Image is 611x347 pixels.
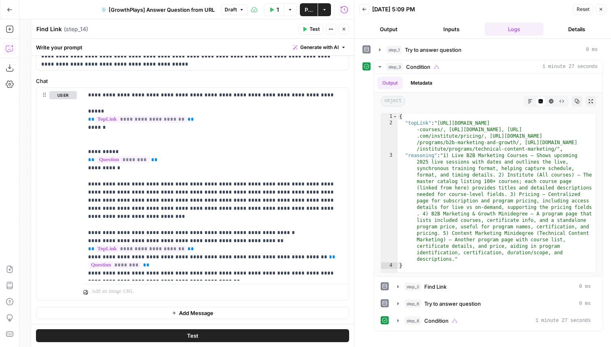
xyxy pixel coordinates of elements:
span: Reset [577,6,590,13]
button: 0 ms [374,43,603,56]
button: Publish [300,3,318,16]
span: Find Link [424,283,447,291]
div: 1 minute 27 seconds [374,74,603,331]
div: 1 [381,113,398,120]
label: Chat [36,77,349,85]
span: Try to answer question [424,300,481,308]
button: Reset [573,4,593,15]
div: 4 [381,262,398,269]
span: step_8 [405,317,421,325]
div: 2 [381,120,398,152]
span: Add Message [179,309,213,317]
button: Draft [221,4,248,15]
span: Toggle code folding, rows 1 through 4 [393,113,397,120]
span: Draft [225,6,237,13]
span: Condition [424,317,449,325]
span: 1 minute 27 seconds [542,63,598,70]
span: Publish [305,6,313,14]
span: step_1 [386,46,402,54]
button: user [49,91,77,99]
span: Test Workflow [276,6,279,14]
span: Condition [406,63,430,71]
button: Generate with AI [290,42,349,53]
span: 0 ms [579,283,591,290]
button: Inputs [422,23,481,36]
div: 3 [381,152,398,262]
span: 0 ms [579,300,591,307]
span: [GrowthPlays] Answer Question from URL [109,6,215,14]
button: 0 ms [392,280,596,293]
div: user [36,88,77,300]
span: step_6 [405,300,421,308]
span: object [381,96,405,106]
button: Logs [485,23,544,36]
span: step_3 [386,63,403,71]
button: Metadata [406,77,437,89]
button: Output [377,77,402,89]
button: Add Message [36,307,349,319]
span: Try to answer question [405,46,461,54]
span: Generate with AI [300,44,339,51]
span: Test [310,26,320,33]
button: Test Workflow [264,3,284,16]
span: 1 minute 27 seconds [535,317,591,324]
div: Write your prompt [31,39,354,55]
button: Output [359,23,419,36]
button: Test [36,329,349,342]
button: [GrowthPlays] Answer Question from URL [97,3,219,16]
span: ( step_14 ) [64,25,88,33]
span: 0 ms [586,46,598,53]
button: 0 ms [392,297,596,310]
span: step_2 [405,283,421,291]
button: 1 minute 27 seconds [374,60,603,73]
button: Test [299,24,323,34]
textarea: Find Link [36,25,62,33]
button: 1 minute 27 seconds [392,314,596,327]
span: Test [187,332,198,340]
button: Details [547,23,606,36]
